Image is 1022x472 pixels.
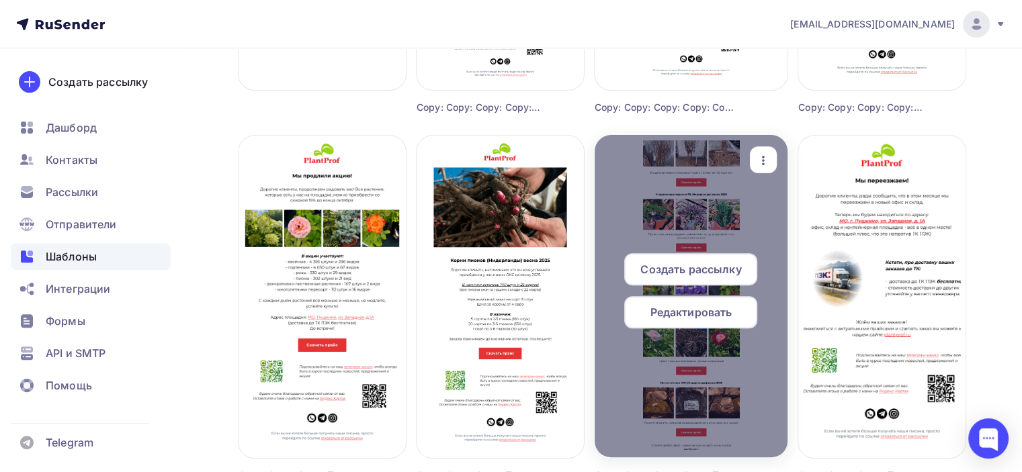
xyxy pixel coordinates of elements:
[48,74,148,90] div: Создать рассылку
[46,345,105,361] span: API и SMTP
[798,101,924,114] div: Copy: Copy: Copy: Copy: Подписка
[46,377,92,393] span: Помощь
[46,216,117,232] span: Отправители
[11,114,171,141] a: Дашборд
[46,313,85,329] span: Формы
[46,434,93,451] span: Telegram
[650,304,732,320] span: Редактировать
[640,261,741,277] span: Создать рассылку
[790,17,955,31] span: [EMAIL_ADDRESS][DOMAIN_NAME]
[46,281,110,297] span: Интеграции
[11,179,171,205] a: Рассылки
[790,11,1006,38] a: [EMAIL_ADDRESS][DOMAIN_NAME]
[11,308,171,334] a: Формы
[46,184,98,200] span: Рассылки
[46,120,97,136] span: Дашборд
[46,152,97,168] span: Контакты
[11,211,171,238] a: Отправители
[11,146,171,173] a: Контакты
[595,101,739,114] div: Copy: Copy: Copy: Copy: Copy: Подписка
[417,101,542,114] div: Copy: Copy: Copy: Copy: Подписка
[11,243,171,270] a: Шаблоны
[46,248,97,265] span: Шаблоны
